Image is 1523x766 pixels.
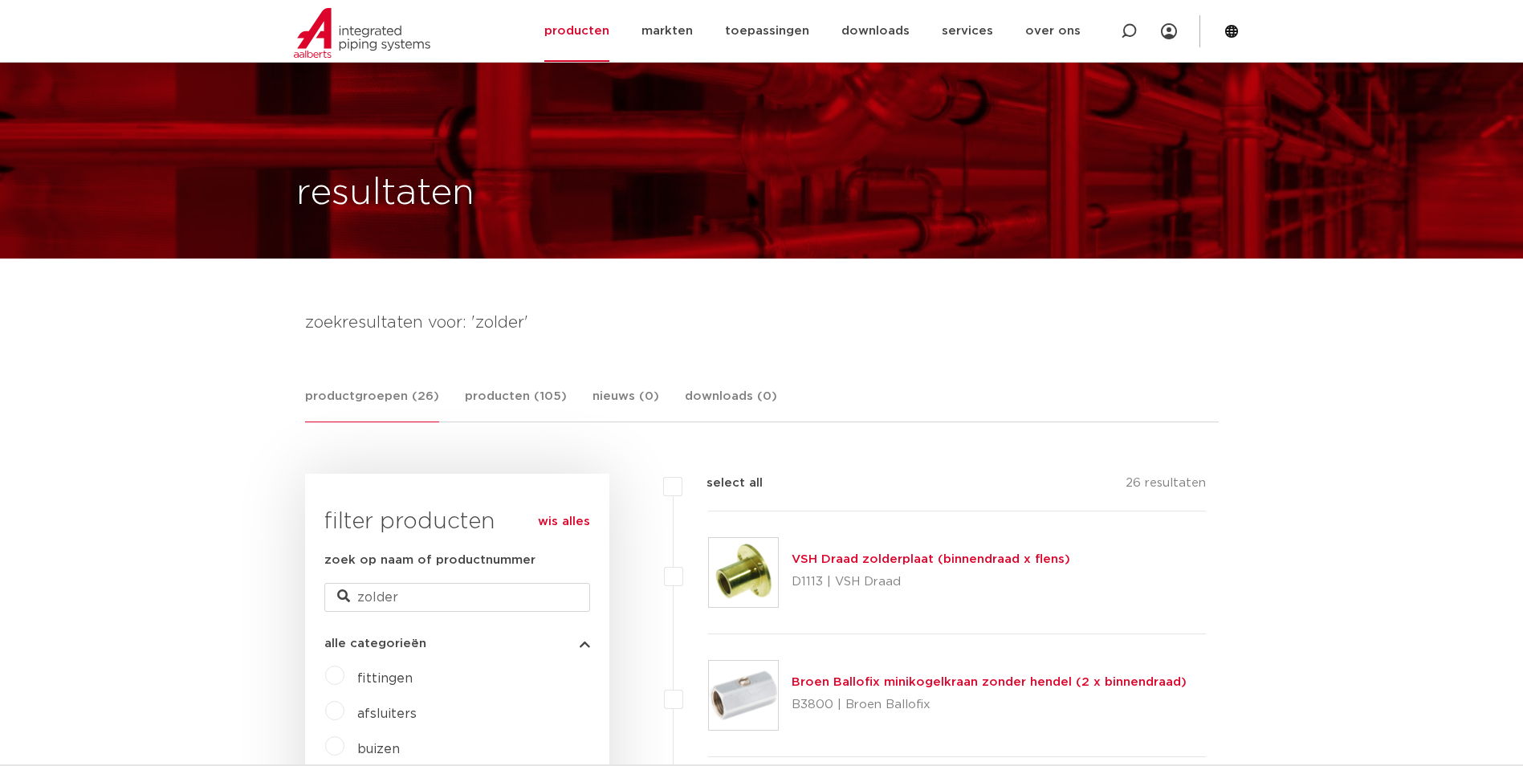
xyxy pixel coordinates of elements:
button: alle categorieën [324,638,590,650]
a: afsluiters [357,707,417,720]
input: zoeken [324,583,590,612]
p: B3800 | Broen Ballofix [792,692,1187,718]
h1: resultaten [296,168,474,219]
label: select all [682,474,763,493]
p: 26 resultaten [1126,474,1206,499]
a: fittingen [357,672,413,685]
h3: filter producten [324,506,590,538]
a: VSH Draad zolderplaat (binnendraad x flens) [792,553,1070,565]
a: buizen [357,743,400,756]
a: productgroepen (26) [305,387,439,422]
a: wis alles [538,512,590,532]
a: Broen Ballofix minikogelkraan zonder hendel (2 x binnendraad) [792,676,1187,688]
img: Thumbnail for VSH Draad zolderplaat (binnendraad x flens) [709,538,778,607]
a: downloads (0) [685,387,777,422]
span: alle categorieën [324,638,426,650]
label: zoek op naam of productnummer [324,551,535,570]
h4: zoekresultaten voor: 'zolder' [305,310,1219,336]
img: Thumbnail for Broen Ballofix minikogelkraan zonder hendel (2 x binnendraad) [709,661,778,730]
p: D1113 | VSH Draad [792,569,1070,595]
div: my IPS [1161,14,1177,49]
a: producten (105) [465,387,567,422]
a: nieuws (0) [593,387,659,422]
